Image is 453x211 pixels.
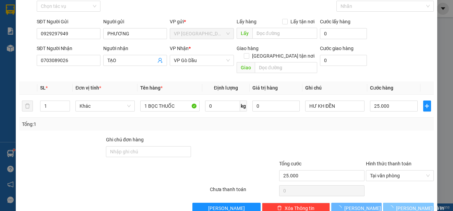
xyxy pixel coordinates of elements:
input: Ghi Chú [305,101,365,112]
span: Lấy hàng [237,19,257,24]
span: Lấy [237,28,252,39]
span: Tại văn phòng [370,171,430,181]
span: loading [337,206,344,210]
div: Tổng: 1 [22,120,175,128]
input: 0 [252,101,300,112]
th: Ghi chú [302,81,367,95]
span: plus [424,103,431,109]
span: Giao [237,62,255,73]
span: kg [240,101,247,112]
div: Người gửi [103,18,167,25]
span: Lấy tận nơi [288,18,317,25]
button: plus [423,101,431,112]
span: SL [40,85,46,91]
span: [GEOGRAPHIC_DATA] tận nơi [249,52,317,60]
div: Chưa thanh toán [209,186,278,198]
input: Cước giao hàng [320,55,367,66]
span: VP Tân Biên [174,28,229,39]
span: Đơn vị tính [75,85,101,91]
input: Dọc đường [255,62,317,73]
span: VP Nhận [170,46,189,51]
input: Dọc đường [252,28,317,39]
span: user-add [157,58,163,63]
span: Định lượng [214,85,238,91]
label: Ghi chú đơn hàng [106,137,144,142]
label: Cước giao hàng [320,46,354,51]
span: VP Gò Dầu [174,55,229,66]
span: Tổng cước [279,161,301,166]
span: Tên hàng [140,85,163,91]
div: SĐT Người Gửi [37,18,100,25]
div: VP gửi [170,18,234,25]
span: Giá trị hàng [252,85,278,91]
div: SĐT Người Nhận [37,45,100,52]
button: delete [22,101,33,112]
span: Giao hàng [237,46,259,51]
input: VD: Bàn, Ghế [140,101,200,112]
input: Cước lấy hàng [320,28,367,39]
span: Cước hàng [370,85,393,91]
label: Hình thức thanh toán [366,161,412,166]
label: Cước lấy hàng [320,19,350,24]
input: Ghi chú đơn hàng [106,146,191,157]
span: Khác [80,101,131,111]
div: Người nhận [103,45,167,52]
span: loading [389,206,396,210]
span: delete [277,206,282,211]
